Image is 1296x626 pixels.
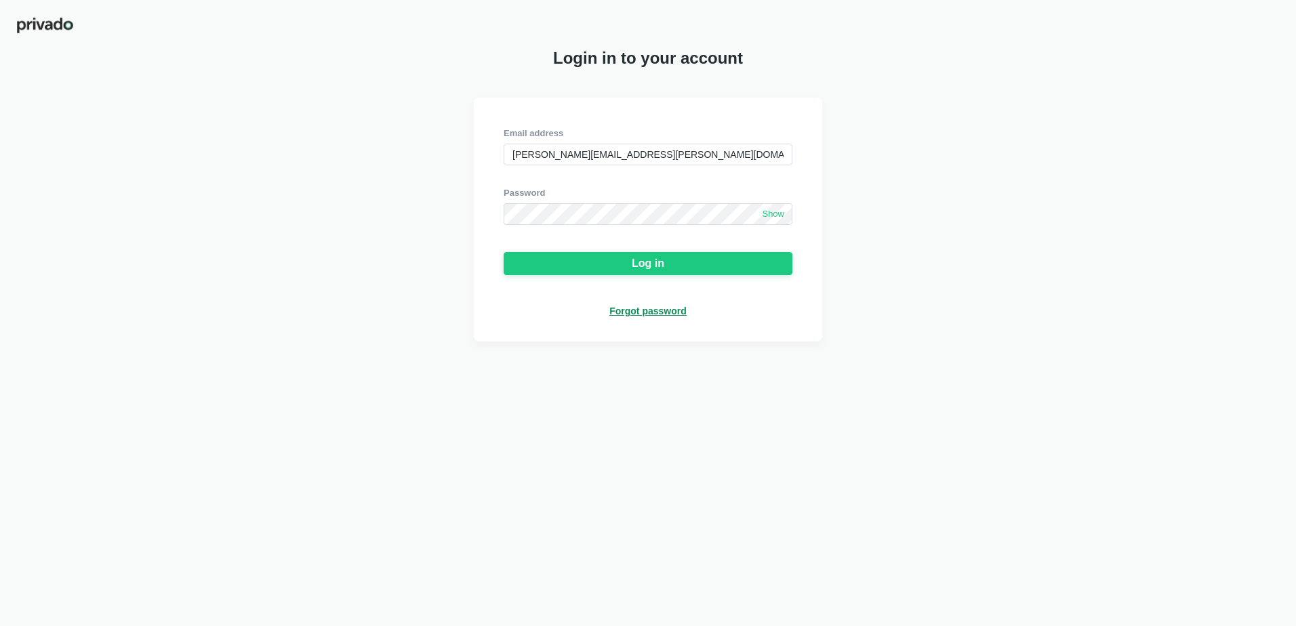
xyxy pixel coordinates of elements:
img: privado-logo [16,16,74,35]
a: Forgot password [609,305,687,317]
button: Log in [504,252,792,275]
div: Email address [504,127,792,140]
div: Password [504,187,792,199]
span: Show [762,209,784,220]
span: Login in to your account [553,49,743,68]
div: Log in [632,257,664,270]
